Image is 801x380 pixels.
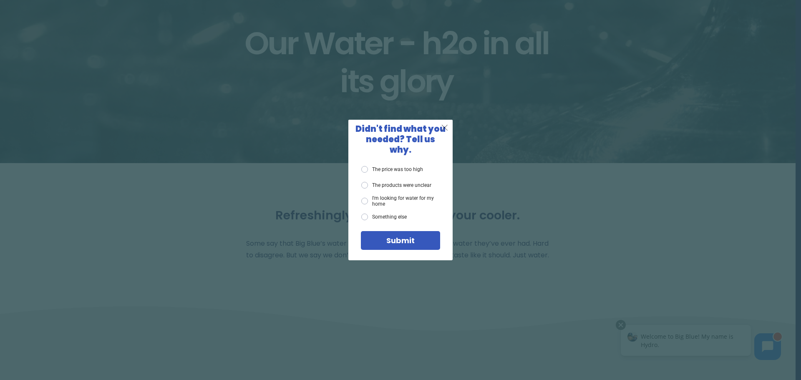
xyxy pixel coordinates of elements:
label: Something else [361,214,407,220]
span: X [441,122,448,133]
img: Avatar [15,13,25,23]
span: Didn't find what you needed? Tell us why. [355,123,446,156]
label: The products were unclear [361,182,431,189]
label: The price was too high [361,166,423,173]
label: I'm looking for water for my home [361,195,440,207]
span: Welcome to Big Blue! My name is Hydro. [29,14,121,30]
span: Submit [386,235,415,246]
